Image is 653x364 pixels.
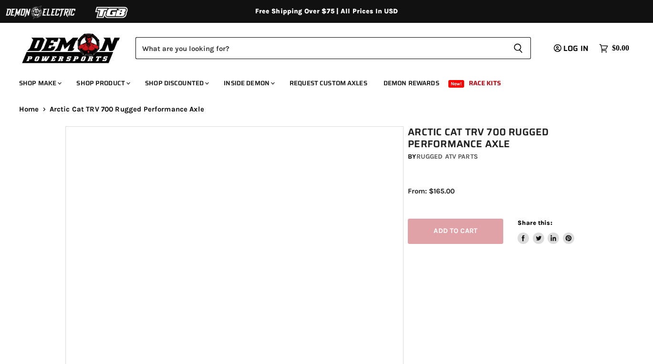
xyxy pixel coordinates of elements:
div: by [408,152,592,162]
img: TGB Logo 2 [76,3,148,21]
a: Demon Rewards [376,73,446,93]
form: Product [135,37,531,59]
a: Race Kits [462,73,508,93]
img: Demon Powersports [19,31,124,65]
span: From: $165.00 [408,187,455,195]
a: Inside Demon [217,73,280,93]
a: Rugged ATV Parts [416,152,478,161]
span: Share this: [518,219,552,226]
img: Demon Electric Logo 2 [5,3,76,21]
a: Shop Product [69,73,136,93]
button: Search [506,37,531,59]
input: Search [135,37,506,59]
a: Request Custom Axles [282,73,374,93]
a: Log in [549,44,594,53]
span: $0.00 [612,44,629,53]
a: Shop Make [12,73,67,93]
span: Arctic Cat TRV 700 Rugged Performance Axle [50,105,204,113]
h1: Arctic Cat TRV 700 Rugged Performance Axle [408,126,592,150]
span: Log in [563,42,589,54]
ul: Main menu [12,70,627,93]
a: $0.00 [594,41,634,55]
span: New! [448,80,465,88]
a: Home [19,105,39,113]
aside: Share this: [518,219,574,244]
a: Shop Discounted [138,73,215,93]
